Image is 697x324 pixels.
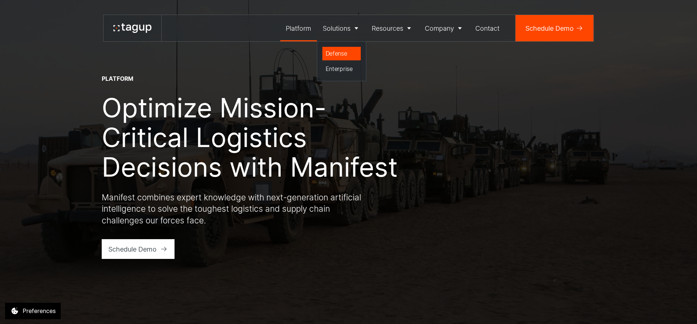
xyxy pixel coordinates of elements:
div: Enterprise [326,64,358,73]
nav: Solutions [317,41,366,81]
div: Platform [102,75,133,83]
a: Enterprise [322,62,361,76]
h1: Optimize Mission-Critical Logistics Decisions with Manifest [102,93,409,182]
div: Company [425,23,454,33]
div: Preferences [23,306,56,315]
div: Contact [475,23,499,33]
a: Solutions [317,15,366,41]
a: Platform [280,15,317,41]
div: Schedule Demo [108,244,157,254]
div: Platform [286,23,311,33]
a: Contact [470,15,506,41]
div: Defense [326,49,358,58]
a: Company [419,15,470,41]
div: Schedule Demo [525,23,574,33]
a: Schedule Demo [102,239,175,259]
p: Manifest combines expert knowledge with next-generation artificial intelligence to solve the toug... [102,192,365,226]
div: Solutions [323,23,351,33]
a: Defense [322,47,361,61]
a: Schedule Demo [516,15,593,41]
div: Resources [372,23,403,33]
a: Resources [366,15,419,41]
